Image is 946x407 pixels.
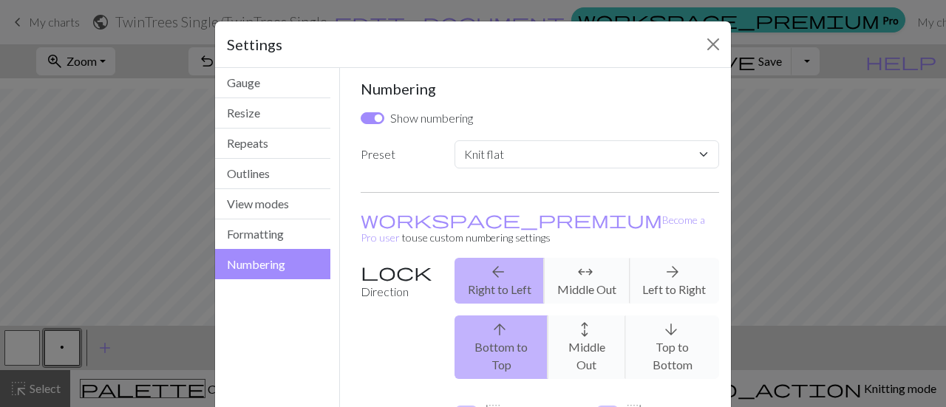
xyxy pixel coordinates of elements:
[215,68,330,98] button: Gauge
[215,249,330,279] button: Numbering
[361,213,705,244] a: Become a Pro user
[352,140,446,174] label: Preset
[361,80,720,98] h5: Numbering
[215,189,330,219] button: View modes
[227,33,282,55] h5: Settings
[361,209,662,230] span: workspace_premium
[215,98,330,129] button: Resize
[215,159,330,189] button: Outlines
[701,33,725,56] button: Close
[215,129,330,159] button: Repeats
[390,109,473,127] label: Show numbering
[215,219,330,250] button: Formatting
[361,213,705,244] small: to use custom numbering settings
[352,258,446,391] label: Direction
